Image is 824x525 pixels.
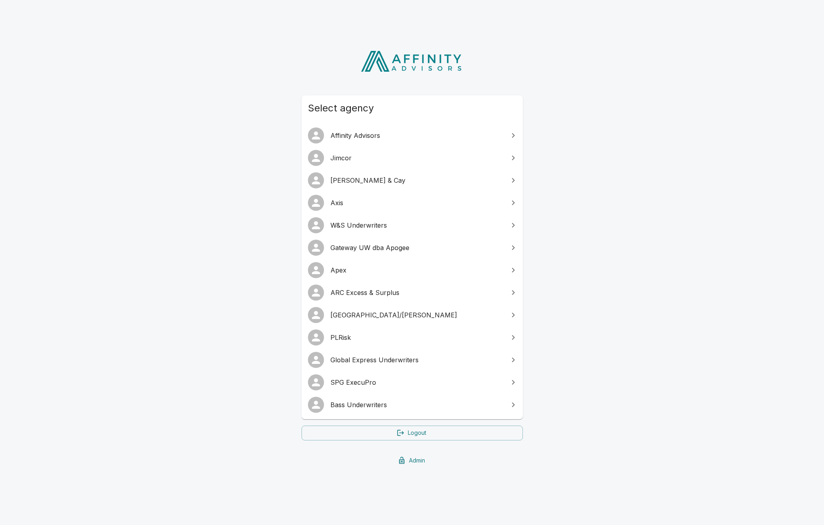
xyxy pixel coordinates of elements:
[302,236,523,259] a: Gateway UW dba Apogee
[302,281,523,304] a: ARC Excess & Surplus
[330,310,504,320] span: [GEOGRAPHIC_DATA]/[PERSON_NAME]
[354,48,470,75] img: Affinity Advisors Logo
[302,124,523,147] a: Affinity Advisors
[302,453,523,468] a: Admin
[330,198,504,208] span: Axis
[330,288,504,297] span: ARC Excess & Surplus
[302,147,523,169] a: Jimcor
[330,243,504,252] span: Gateway UW dba Apogee
[302,259,523,281] a: Apex
[330,355,504,365] span: Global Express Underwriters
[302,214,523,236] a: W&S Underwriters
[302,394,523,416] a: Bass Underwriters
[330,220,504,230] span: W&S Underwriters
[330,153,504,163] span: Jimcor
[302,349,523,371] a: Global Express Underwriters
[302,371,523,394] a: SPG ExecuPro
[330,176,504,185] span: [PERSON_NAME] & Cay
[302,426,523,440] a: Logout
[330,378,504,387] span: SPG ExecuPro
[302,304,523,326] a: [GEOGRAPHIC_DATA]/[PERSON_NAME]
[302,326,523,349] a: PLRisk
[330,265,504,275] span: Apex
[302,192,523,214] a: Axis
[302,169,523,192] a: [PERSON_NAME] & Cay
[308,102,516,115] span: Select agency
[330,400,504,410] span: Bass Underwriters
[330,131,504,140] span: Affinity Advisors
[330,333,504,342] span: PLRisk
